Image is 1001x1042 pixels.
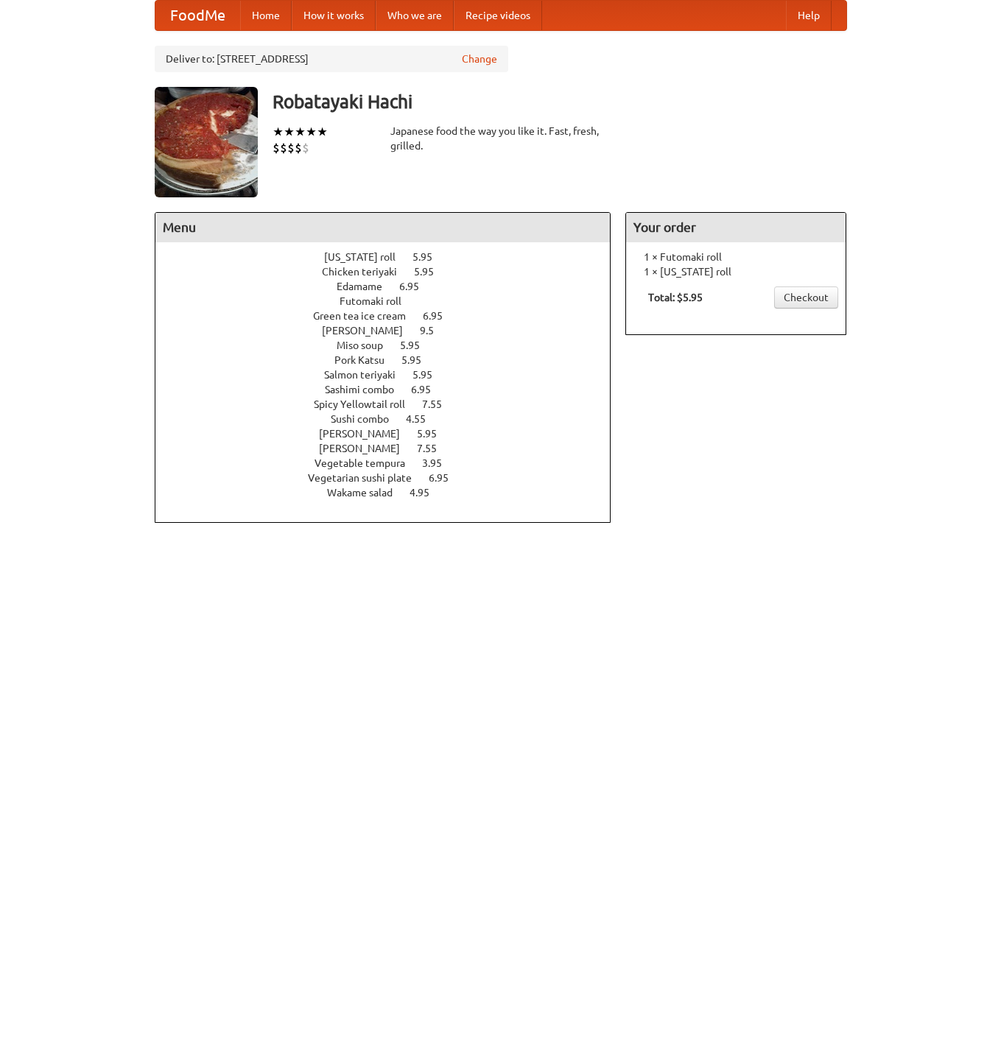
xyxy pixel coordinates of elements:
[390,124,611,153] div: Japanese food the way you like it. Fast, fresh, grilled.
[454,1,542,30] a: Recipe videos
[331,413,453,425] a: Sushi combo 4.55
[295,124,306,140] li: ★
[337,339,447,351] a: Miso soup 5.95
[155,87,258,197] img: angular.jpg
[429,472,463,484] span: 6.95
[417,443,452,454] span: 7.55
[273,87,847,116] h3: Robatayaki Hachi
[410,487,444,499] span: 4.95
[325,384,409,395] span: Sashimi combo
[314,398,420,410] span: Spicy Yellowtail roll
[315,457,420,469] span: Vegetable tempura
[324,251,460,263] a: [US_STATE] roll 5.95
[337,281,397,292] span: Edamame
[400,339,435,351] span: 5.95
[155,213,611,242] h4: Menu
[376,1,454,30] a: Who we are
[295,140,302,156] li: $
[273,140,280,156] li: $
[324,251,410,263] span: [US_STATE] roll
[331,413,404,425] span: Sushi combo
[324,369,460,381] a: Salmon teriyaki 5.95
[414,266,449,278] span: 5.95
[340,295,443,307] a: Futomaki roll
[327,487,457,499] a: Wakame salad 4.95
[401,354,436,366] span: 5.95
[302,140,309,156] li: $
[420,325,449,337] span: 9.5
[319,428,464,440] a: [PERSON_NAME] 5.95
[334,354,449,366] a: Pork Katsu 5.95
[313,310,421,322] span: Green tea ice cream
[399,281,434,292] span: 6.95
[412,369,447,381] span: 5.95
[648,292,703,303] b: Total: $5.95
[306,124,317,140] li: ★
[317,124,328,140] li: ★
[273,124,284,140] li: ★
[322,266,461,278] a: Chicken teriyaki 5.95
[292,1,376,30] a: How it works
[287,140,295,156] li: $
[422,398,457,410] span: 7.55
[322,325,418,337] span: [PERSON_NAME]
[412,251,447,263] span: 5.95
[462,52,497,66] a: Change
[340,295,416,307] span: Futomaki roll
[626,213,846,242] h4: Your order
[337,339,398,351] span: Miso soup
[240,1,292,30] a: Home
[313,310,470,322] a: Green tea ice cream 6.95
[308,472,426,484] span: Vegetarian sushi plate
[633,250,838,264] li: 1 × Futomaki roll
[284,124,295,140] li: ★
[334,354,399,366] span: Pork Katsu
[411,384,446,395] span: 6.95
[324,369,410,381] span: Salmon teriyaki
[325,384,458,395] a: Sashimi combo 6.95
[319,443,464,454] a: [PERSON_NAME] 7.55
[337,281,446,292] a: Edamame 6.95
[633,264,838,279] li: 1 × [US_STATE] roll
[786,1,832,30] a: Help
[314,398,469,410] a: Spicy Yellowtail roll 7.55
[155,46,508,72] div: Deliver to: [STREET_ADDRESS]
[308,472,476,484] a: Vegetarian sushi plate 6.95
[319,428,415,440] span: [PERSON_NAME]
[327,487,407,499] span: Wakame salad
[315,457,469,469] a: Vegetable tempura 3.95
[319,443,415,454] span: [PERSON_NAME]
[406,413,440,425] span: 4.55
[280,140,287,156] li: $
[322,325,461,337] a: [PERSON_NAME] 9.5
[155,1,240,30] a: FoodMe
[417,428,452,440] span: 5.95
[423,310,457,322] span: 6.95
[322,266,412,278] span: Chicken teriyaki
[774,286,838,309] a: Checkout
[422,457,457,469] span: 3.95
